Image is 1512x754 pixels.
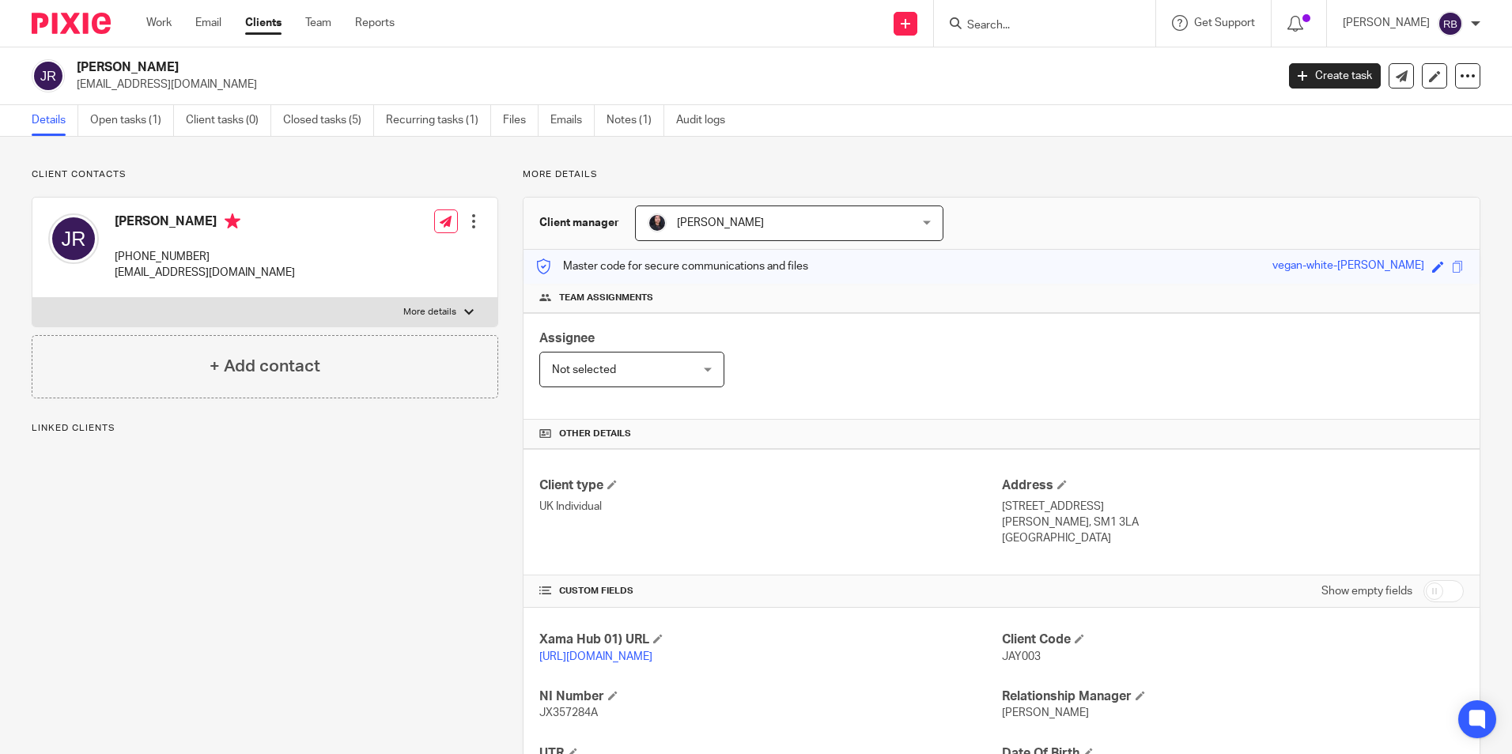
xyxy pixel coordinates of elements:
span: JAY003 [1002,651,1041,662]
p: [STREET_ADDRESS] [1002,499,1464,515]
a: Open tasks (1) [90,105,174,136]
a: Client tasks (0) [186,105,271,136]
h4: + Add contact [210,354,320,379]
h4: Address [1002,477,1464,494]
span: JX357284A [539,707,598,718]
p: Client contacts [32,168,498,181]
label: Show empty fields [1321,583,1412,599]
a: [URL][DOMAIN_NAME] [539,651,652,662]
p: [EMAIL_ADDRESS][DOMAIN_NAME] [115,265,295,281]
a: Team [305,15,331,31]
a: Notes (1) [607,105,664,136]
h4: Client type [539,477,1001,494]
span: Not selected [552,364,616,375]
a: Files [503,105,539,136]
p: [PERSON_NAME] [1343,15,1430,31]
span: Get Support [1194,17,1255,28]
span: Assignee [539,332,595,345]
a: Recurring tasks (1) [386,105,491,136]
img: svg%3E [48,213,99,264]
p: [PHONE_NUMBER] [115,249,295,265]
img: svg%3E [1438,11,1463,36]
p: [GEOGRAPHIC_DATA] [1002,530,1464,546]
a: Audit logs [676,105,737,136]
p: Linked clients [32,422,498,435]
p: More details [523,168,1480,181]
p: [EMAIL_ADDRESS][DOMAIN_NAME] [77,77,1265,92]
a: Email [195,15,221,31]
span: Other details [559,428,631,440]
input: Search [966,19,1108,33]
img: MicrosoftTeams-image.jfif [648,213,667,232]
h4: NI Number [539,688,1001,705]
h4: Client Code [1002,631,1464,648]
h4: Xama Hub 01) URL [539,631,1001,648]
p: [PERSON_NAME], SM1 3LA [1002,515,1464,530]
a: Create task [1289,63,1381,89]
h4: [PERSON_NAME] [115,213,295,233]
h4: CUSTOM FIELDS [539,585,1001,598]
span: Team assignments [559,292,653,304]
a: Reports [355,15,395,31]
i: Primary [225,213,240,229]
a: Clients [245,15,282,31]
a: Details [32,105,78,136]
p: Master code for secure communications and files [535,258,808,274]
a: Work [146,15,172,31]
a: Emails [550,105,595,136]
span: [PERSON_NAME] [1002,707,1089,718]
img: Pixie [32,13,111,34]
p: More details [403,306,456,319]
a: Closed tasks (5) [283,105,374,136]
div: vegan-white-[PERSON_NAME] [1272,258,1424,276]
h2: [PERSON_NAME] [77,59,1027,76]
img: svg%3E [32,59,65,92]
h4: Relationship Manager [1002,688,1464,705]
h3: Client manager [539,215,619,231]
span: [PERSON_NAME] [677,217,764,228]
p: UK Individual [539,499,1001,515]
